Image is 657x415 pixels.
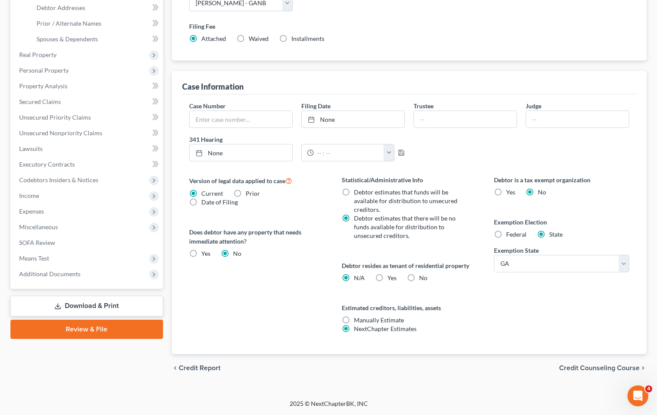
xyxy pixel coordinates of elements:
[342,261,477,270] label: Debtor resides as tenant of residential property
[189,228,324,246] label: Does debtor have any property that needs immediate attention?
[538,188,546,196] span: No
[12,141,163,157] a: Lawsuits
[342,175,477,184] label: Statistical/Administrative Info
[506,188,515,196] span: Yes
[37,20,101,27] span: Prior / Alternate Names
[314,144,384,161] input: -- : --
[189,101,226,110] label: Case Number
[19,254,49,262] span: Means Test
[506,231,527,238] span: Federal
[189,175,324,186] label: Version of legal data applied to case
[354,274,365,281] span: N/A
[419,274,427,281] span: No
[190,111,292,127] input: Enter case number...
[19,98,61,105] span: Secured Claims
[645,385,652,392] span: 4
[246,190,260,197] span: Prior
[387,274,397,281] span: Yes
[12,110,163,125] a: Unsecured Priority Claims
[37,4,85,11] span: Debtor Addresses
[201,250,210,257] span: Yes
[19,176,98,184] span: Codebtors Insiders & Notices
[19,207,44,215] span: Expenses
[201,35,226,42] span: Attached
[249,35,269,42] span: Waived
[302,111,404,127] a: None
[354,214,456,239] span: Debtor estimates that there will be no funds available for distribution to unsecured creditors.
[12,235,163,251] a: SOFA Review
[12,125,163,141] a: Unsecured Nonpriority Claims
[559,365,640,371] span: Credit Counseling Course
[233,250,241,257] span: No
[19,192,39,199] span: Income
[354,316,404,324] span: Manually Estimate
[19,82,67,90] span: Property Analysis
[30,16,163,31] a: Prior / Alternate Names
[414,101,434,110] label: Trustee
[627,385,648,406] iframe: Intercom live chat
[172,365,179,371] i: chevron_left
[494,246,539,255] label: Exemption State
[37,35,98,43] span: Spouses & Dependents
[12,78,163,94] a: Property Analysis
[30,31,163,47] a: Spouses & Dependents
[189,22,629,31] label: Filing Fee
[10,320,163,339] a: Review & File
[201,190,223,197] span: Current
[19,129,102,137] span: Unsecured Nonpriority Claims
[12,94,163,110] a: Secured Claims
[640,365,647,371] i: chevron_right
[549,231,563,238] span: State
[526,101,541,110] label: Judge
[19,161,75,168] span: Executory Contracts
[354,325,417,332] span: NextChapter Estimates
[190,144,292,161] a: None
[526,111,629,127] input: --
[179,365,220,371] span: Credit Report
[559,365,647,371] button: Credit Counseling Course chevron_right
[494,218,629,227] label: Exemption Election
[342,303,477,312] label: Estimated creditors, liabilities, assets
[494,175,629,184] label: Debtor is a tax exempt organization
[19,270,80,278] span: Additional Documents
[301,101,330,110] label: Filing Date
[81,399,577,415] div: 2025 © NextChapterBK, INC
[185,135,409,144] label: 341 Hearing
[19,223,58,231] span: Miscellaneous
[414,111,517,127] input: --
[19,67,69,74] span: Personal Property
[291,35,324,42] span: Installments
[19,51,57,58] span: Real Property
[354,188,457,213] span: Debtor estimates that funds will be available for distribution to unsecured creditors.
[12,157,163,172] a: Executory Contracts
[19,239,55,246] span: SOFA Review
[201,198,238,206] span: Date of Filing
[19,114,91,121] span: Unsecured Priority Claims
[19,145,43,152] span: Lawsuits
[10,296,163,316] a: Download & Print
[172,365,220,371] button: chevron_left Credit Report
[182,81,243,92] div: Case Information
